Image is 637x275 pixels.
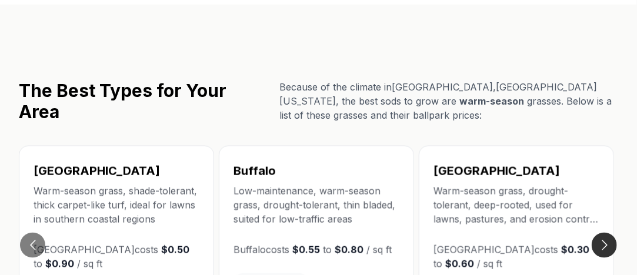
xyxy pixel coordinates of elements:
[433,243,599,271] p: [GEOGRAPHIC_DATA] costs to / sq ft
[335,244,363,256] strong: $0.80
[445,258,474,270] strong: $0.60
[234,184,399,226] p: Low-maintenance, warm-season grass, drought-tolerant, thin bladed, suited for low-traffic areas
[561,244,589,256] strong: $0.30
[279,80,618,122] p: Because of the climate in [GEOGRAPHIC_DATA] , [GEOGRAPHIC_DATA][US_STATE] , the best sods to grow...
[592,233,617,258] button: Go to next slide
[433,163,599,179] h3: [GEOGRAPHIC_DATA]
[161,244,189,256] strong: $0.50
[234,163,399,179] h3: Buffalo
[459,95,524,107] span: warm-season
[34,184,199,226] p: Warm-season grass, shade-tolerant, thick carpet-like turf, ideal for lawns in southern coastal re...
[292,244,320,256] strong: $0.55
[45,258,74,270] strong: $0.90
[34,163,199,179] h3: [GEOGRAPHIC_DATA]
[19,80,270,122] h2: The Best Types for Your Area
[433,184,599,226] p: Warm-season grass, drought-tolerant, deep-rooted, used for lawns, pastures, and erosion control i...
[34,243,199,271] p: [GEOGRAPHIC_DATA] costs to / sq ft
[20,233,45,258] button: Go to previous slide
[234,243,399,257] p: Buffalo costs to / sq ft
